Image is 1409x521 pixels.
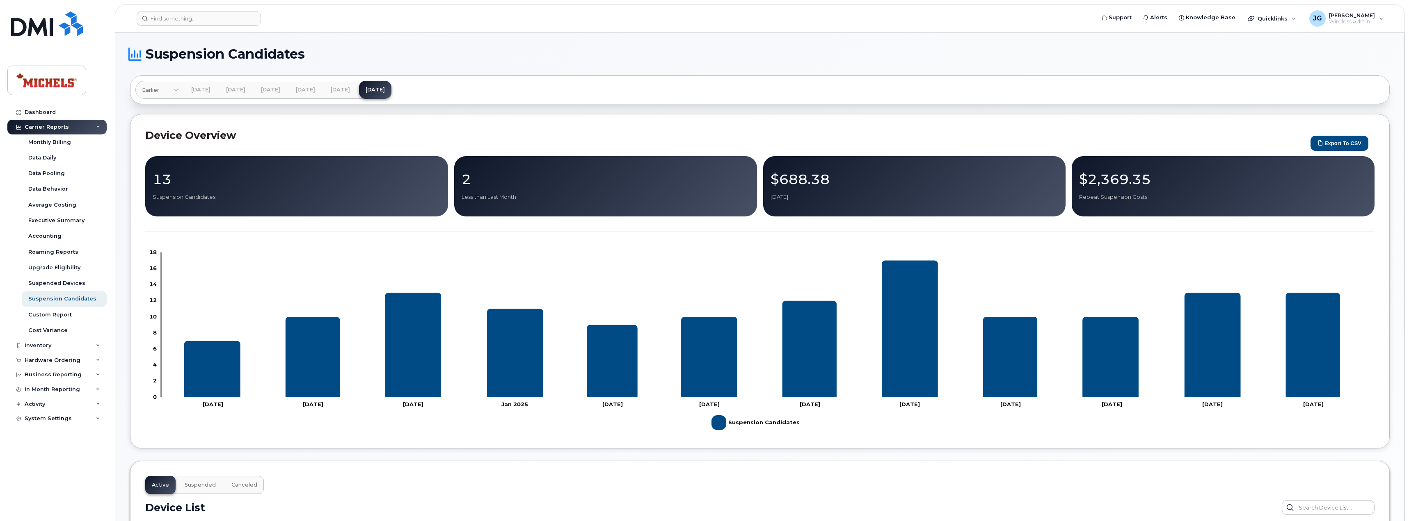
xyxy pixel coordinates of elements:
tspan: [DATE] [403,401,423,407]
tspan: [DATE] [1303,401,1324,407]
a: [DATE] [254,81,287,99]
tspan: 4 [153,361,157,368]
p: $2,369.35 [1079,172,1367,187]
tspan: [DATE] [1202,401,1223,407]
span: Suspension Candidates [146,48,305,60]
p: 13 [153,172,441,187]
tspan: [DATE] [303,401,323,407]
tspan: 12 [149,297,157,303]
tspan: 6 [153,345,157,352]
tspan: 16 [149,265,157,271]
tspan: 2 [153,378,157,384]
a: [DATE] [220,81,252,99]
p: 2 [462,172,750,187]
tspan: [DATE] [1102,401,1122,407]
p: $688.38 [771,172,1059,187]
p: Less than Last Month [462,193,750,201]
a: [DATE] [185,81,217,99]
p: Suspension Candidates [153,193,441,201]
input: Search Device List... [1282,500,1375,515]
tspan: [DATE] [602,401,623,407]
tspan: [DATE] [800,401,820,407]
span: Earlier [142,86,159,94]
tspan: 8 [153,329,157,336]
tspan: 18 [149,249,157,255]
a: [DATE] [359,81,391,99]
g: Suspension Candidates [184,261,1340,397]
span: Suspended [185,482,216,488]
tspan: 10 [149,313,157,320]
button: Export to CSV [1311,136,1368,151]
tspan: [DATE] [899,401,920,407]
h2: Device Overview [145,129,1306,141]
a: Earlier [135,81,179,99]
g: Legend [711,412,800,433]
tspan: [DATE] [699,401,720,407]
tspan: Jan 2025 [501,401,528,407]
tspan: [DATE] [203,401,223,407]
tspan: 0 [153,394,157,400]
p: [DATE] [771,193,1059,201]
tspan: [DATE] [1000,401,1021,407]
g: Chart [149,249,1362,433]
h2: Device List [145,501,205,514]
span: Canceled [231,482,257,488]
g: Suspension Candidates [711,412,800,433]
tspan: 14 [149,281,157,287]
a: [DATE] [324,81,357,99]
a: [DATE] [289,81,322,99]
p: Repeat Suspension Costs [1079,193,1367,201]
